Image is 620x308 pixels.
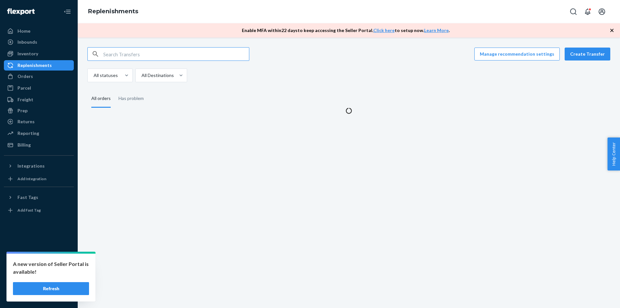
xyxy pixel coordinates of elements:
input: Search Transfers [103,48,249,60]
div: All Destinations [141,72,174,79]
a: Parcel [4,83,74,93]
a: Click here [373,27,395,33]
p: Enable MFA within 22 days to keep accessing the Seller Portal. to setup now. . [242,27,450,34]
a: Replenishments [88,8,138,15]
a: Returns [4,116,74,127]
div: Home [17,28,30,34]
div: Replenishments [17,62,52,69]
input: All statuses [93,72,94,79]
button: Integrations [4,161,74,171]
a: Replenishments [4,60,74,71]
div: Returns [17,118,35,125]
p: A new version of Seller Portal is available! [13,260,89,276]
div: Orders [17,73,33,80]
div: Add Fast Tag [17,207,41,213]
button: Create Transfer [565,48,610,60]
a: Add Fast Tag [4,205,74,215]
div: Add Integration [17,176,46,181]
a: Billing [4,140,74,150]
div: Freight [17,96,33,103]
a: Prep [4,105,74,116]
div: All orders [91,90,111,108]
a: Help Center [4,279,74,289]
a: Home [4,26,74,36]
button: Open notifications [581,5,594,18]
button: Fast Tags [4,192,74,203]
a: Reporting [4,128,74,138]
div: Inventory [17,50,38,57]
div: Inbounds [17,39,37,45]
button: Open account menu [595,5,608,18]
a: Add Integration [4,174,74,184]
div: Billing [17,142,31,148]
button: Help Center [607,137,620,170]
a: Learn More [424,27,449,33]
div: Has problem [118,90,144,107]
a: Talk to Support [4,268,74,278]
button: Refresh [13,282,89,295]
a: Settings [4,257,74,267]
button: Open Search Box [567,5,580,18]
div: Parcel [17,85,31,91]
a: Freight [4,94,74,105]
button: Close Navigation [61,5,74,18]
a: Inventory [4,49,74,59]
div: All statuses [94,72,118,79]
div: Fast Tags [17,194,38,201]
div: Reporting [17,130,39,137]
img: Flexport logo [7,8,35,15]
button: Give Feedback [4,290,74,300]
a: Orders [4,71,74,82]
ol: breadcrumbs [83,2,143,21]
div: Prep [17,107,28,114]
a: Inbounds [4,37,74,47]
div: Integrations [17,163,45,169]
button: Manage recommendation settings [474,48,560,60]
